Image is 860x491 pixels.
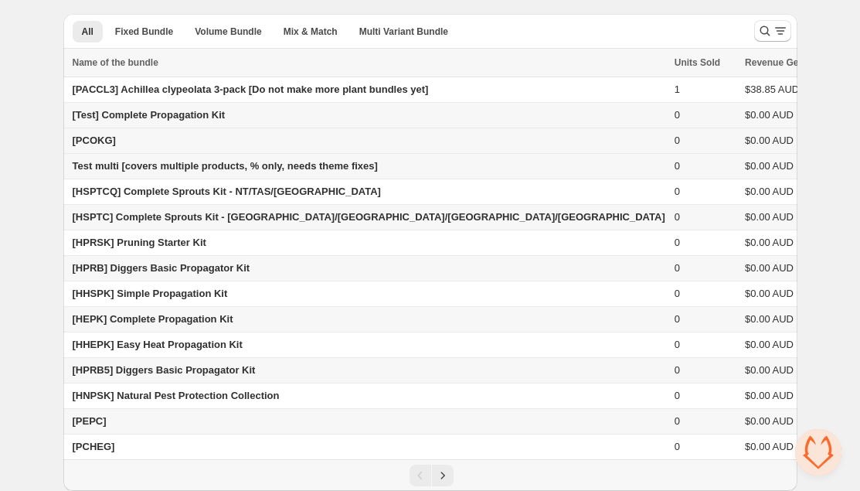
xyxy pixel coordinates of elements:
[745,415,794,427] span: $0.00 AUD
[745,339,794,350] span: $0.00 AUD
[745,55,848,70] button: Revenue Generated
[73,262,250,274] span: [HPRB] Diggers Basic Propagator Kit
[73,160,378,172] span: Test multi [covers multiple products, % only, needs theme fixes]
[745,186,794,197] span: $0.00 AUD
[745,441,794,452] span: $0.00 AUD
[675,186,680,197] span: 0
[745,109,794,121] span: $0.00 AUD
[73,441,115,452] span: [PCHEG]
[195,26,261,38] span: Volume Bundle
[675,364,680,376] span: 0
[675,262,680,274] span: 0
[754,20,791,42] button: Search and filter results
[73,135,116,146] span: [PCOKG]
[73,237,206,248] span: [HPRSK] Pruning Starter Kit
[675,84,680,95] span: 1
[745,364,794,376] span: $0.00 AUD
[675,55,720,70] span: Units Sold
[63,459,797,491] nav: Pagination
[675,288,680,299] span: 0
[675,415,680,427] span: 0
[745,84,799,95] span: $38.85 AUD
[675,211,680,223] span: 0
[73,186,381,197] span: [HSPTCQ] Complete Sprouts Kit - NT/TAS/[GEOGRAPHIC_DATA]
[745,288,794,299] span: $0.00 AUD
[675,313,680,325] span: 0
[73,339,243,350] span: [HHEPK] Easy Heat Propagation Kit
[745,55,832,70] span: Revenue Generated
[73,364,256,376] span: [HPRB5] Diggers Basic Propagator Kit
[675,160,680,172] span: 0
[675,390,680,401] span: 0
[675,109,680,121] span: 0
[745,313,794,325] span: $0.00 AUD
[745,237,794,248] span: $0.00 AUD
[73,288,228,299] span: [HHSPK] Simple Propagation Kit
[795,429,841,476] div: Open chat
[73,211,665,223] span: [HSPTC] Complete Sprouts Kit - [GEOGRAPHIC_DATA]/[GEOGRAPHIC_DATA]/[GEOGRAPHIC_DATA]/[GEOGRAPHIC_...
[284,26,338,38] span: Mix & Match
[82,26,93,38] span: All
[432,465,454,486] button: Next
[73,55,665,70] div: Name of the bundle
[745,160,794,172] span: $0.00 AUD
[675,339,680,350] span: 0
[73,109,226,121] span: [Test] Complete Propagation Kit
[115,26,173,38] span: Fixed Bundle
[359,26,448,38] span: Multi Variant Bundle
[745,262,794,274] span: $0.00 AUD
[73,313,233,325] span: [HEPK] Complete Propagation Kit
[73,84,429,95] span: [PACCL3] Achillea clypeolata 3-pack [Do not make more plant bundles yet]
[675,55,736,70] button: Units Sold
[675,135,680,146] span: 0
[73,390,280,401] span: [HNPSK] Natural Pest Protection Collection
[675,441,680,452] span: 0
[675,237,680,248] span: 0
[745,135,794,146] span: $0.00 AUD
[73,415,107,427] span: [PEPC]
[745,390,794,401] span: $0.00 AUD
[745,211,794,223] span: $0.00 AUD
